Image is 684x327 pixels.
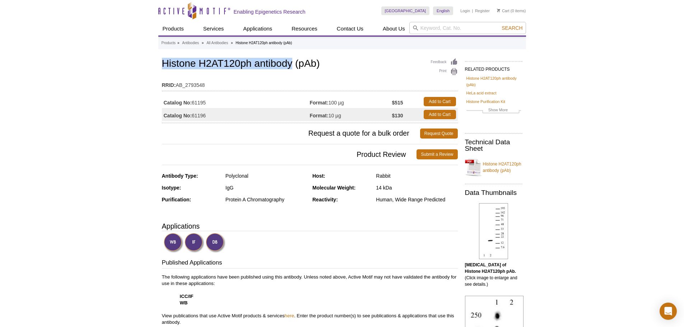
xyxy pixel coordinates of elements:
[310,99,329,106] strong: Format:
[465,139,522,152] h2: Technical Data Sheet
[164,233,183,253] img: Western Blot Validated
[332,22,368,36] a: Contact Us
[162,82,176,88] strong: RRID:
[497,6,526,15] li: (0 items)
[162,197,191,202] strong: Purification:
[158,22,188,36] a: Products
[162,129,420,139] span: Request a quote for a bulk order
[225,196,307,203] div: Protein A Chromatography
[312,185,355,191] strong: Molecular Weight:
[460,8,470,13] a: Login
[206,40,228,46] a: All Antibodies
[206,233,225,253] img: Dot Blot Validated
[376,184,457,191] div: 14 kDa
[465,262,522,288] p: (Click image to enlarge and see details.)
[392,112,403,119] strong: $130
[433,6,453,15] a: English
[162,40,176,46] a: Products
[177,41,180,45] li: »
[162,108,310,121] td: 61196
[466,98,506,105] a: Histone Purification Kit
[231,41,233,45] li: »
[431,68,458,76] a: Print
[465,157,522,178] a: Histone H2AT120ph antibody (pAb)
[472,6,473,15] li: |
[417,149,457,159] a: Submit a Review
[162,95,310,108] td: 61195
[162,149,417,159] span: Product Review
[465,61,522,74] h2: RELATED PRODUCTS
[164,112,192,119] strong: Catalog No:
[420,129,458,139] a: Request Quote
[475,8,490,13] a: Register
[182,40,199,46] a: Antibodies
[497,8,509,13] a: Cart
[310,95,392,108] td: 100 µg
[162,274,458,326] p: The following applications have been published using this antibody. Unless noted above, Active Mo...
[424,110,456,119] a: Add to Cart
[162,185,181,191] strong: Isotype:
[479,203,508,259] img: Histone H2AT120ph antibody (pAb) tested by Western blot.
[466,107,521,115] a: Show More
[424,97,456,106] a: Add to Cart
[162,173,198,179] strong: Antibody Type:
[236,41,292,45] li: Histone H2AT120ph antibody (pAb)
[376,196,457,203] div: Human, Wide Range Predicted
[660,303,677,320] div: Open Intercom Messenger
[465,190,522,196] h2: Data Thumbnails
[180,300,188,305] strong: WB
[409,22,526,34] input: Keyword, Cat. No.
[378,22,409,36] a: About Us
[162,78,458,89] td: AB_2793548
[499,25,525,31] button: Search
[310,112,329,119] strong: Format:
[466,75,521,88] a: Histone H2AT120ph antibody (pAb)
[287,22,322,36] a: Resources
[312,197,338,202] strong: Reactivity:
[431,58,458,66] a: Feedback
[466,90,497,96] a: HeLa acid extract
[376,173,457,179] div: Rabbit
[162,221,458,232] h3: Applications
[162,258,458,268] h3: Published Applications
[392,99,403,106] strong: $515
[164,99,192,106] strong: Catalog No:
[202,41,204,45] li: »
[185,233,204,253] img: Immunofluorescence Validated
[199,22,228,36] a: Services
[180,294,194,299] strong: ICC/IF
[310,108,392,121] td: 10 µg
[465,262,516,274] b: [MEDICAL_DATA] of Histone H2AT120ph pAb.
[239,22,276,36] a: Applications
[225,173,307,179] div: Polyclonal
[225,184,307,191] div: IgG
[234,9,306,15] h2: Enabling Epigenetics Research
[312,173,325,179] strong: Host:
[502,25,522,31] span: Search
[381,6,430,15] a: [GEOGRAPHIC_DATA]
[162,58,458,70] h1: Histone H2AT120ph antibody (pAb)
[285,313,294,318] a: here
[497,9,500,12] img: Your Cart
